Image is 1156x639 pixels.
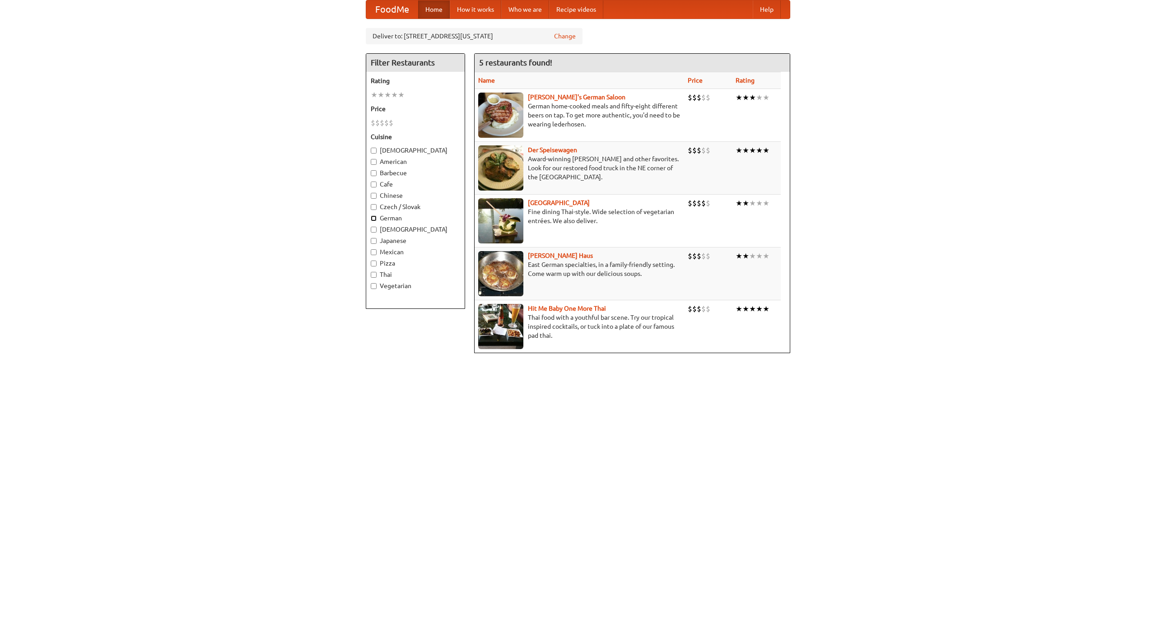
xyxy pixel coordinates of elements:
a: Der Speisewagen [528,146,577,154]
a: [GEOGRAPHIC_DATA] [528,199,590,206]
li: $ [389,118,393,128]
li: $ [692,145,697,155]
li: $ [706,93,710,103]
li: ★ [742,198,749,208]
img: speisewagen.jpg [478,145,523,191]
input: Cafe [371,182,377,187]
li: ★ [742,93,749,103]
a: Rating [736,77,755,84]
li: $ [692,198,697,208]
li: $ [706,304,710,314]
li: ★ [763,145,769,155]
a: How it works [450,0,501,19]
li: $ [380,118,384,128]
h4: Filter Restaurants [366,54,465,72]
li: $ [688,304,692,314]
li: $ [692,304,697,314]
img: babythai.jpg [478,304,523,349]
input: Pizza [371,261,377,266]
a: Change [554,32,576,41]
label: Pizza [371,259,460,268]
li: $ [692,251,697,261]
li: ★ [736,198,742,208]
li: $ [706,198,710,208]
li: ★ [749,251,756,261]
h5: Cuisine [371,132,460,141]
input: Mexican [371,249,377,255]
li: ★ [736,93,742,103]
li: ★ [391,90,398,100]
li: ★ [756,251,763,261]
a: Home [418,0,450,19]
li: ★ [742,145,749,155]
label: Barbecue [371,168,460,177]
li: $ [697,198,701,208]
input: German [371,215,377,221]
li: ★ [736,145,742,155]
label: [DEMOGRAPHIC_DATA] [371,225,460,234]
input: Chinese [371,193,377,199]
li: ★ [378,90,384,100]
li: $ [384,118,389,128]
input: Czech / Slovak [371,204,377,210]
label: Chinese [371,191,460,200]
li: $ [371,118,375,128]
label: Czech / Slovak [371,202,460,211]
li: ★ [749,198,756,208]
li: $ [706,145,710,155]
ng-pluralize: 5 restaurants found! [479,58,552,67]
li: ★ [742,304,749,314]
input: [DEMOGRAPHIC_DATA] [371,148,377,154]
li: ★ [749,145,756,155]
li: ★ [742,251,749,261]
li: ★ [756,93,763,103]
li: ★ [384,90,391,100]
li: ★ [736,251,742,261]
p: Fine dining Thai-style. Wide selection of vegetarian entrées. We also deliver. [478,207,681,225]
a: Hit Me Baby One More Thai [528,305,606,312]
a: FoodMe [366,0,418,19]
a: Help [753,0,781,19]
label: American [371,157,460,166]
a: Who we are [501,0,549,19]
li: $ [697,251,701,261]
li: $ [706,251,710,261]
a: Recipe videos [549,0,603,19]
p: German home-cooked meals and fifty-eight different beers on tap. To get more authentic, you'd nee... [478,102,681,129]
label: German [371,214,460,223]
label: [DEMOGRAPHIC_DATA] [371,146,460,155]
li: ★ [756,198,763,208]
li: ★ [763,304,769,314]
p: Award-winning [PERSON_NAME] and other favorites. Look for our restored food truck in the NE corne... [478,154,681,182]
input: Vegetarian [371,283,377,289]
li: ★ [756,304,763,314]
li: $ [688,251,692,261]
a: Name [478,77,495,84]
li: ★ [749,93,756,103]
div: Deliver to: [STREET_ADDRESS][US_STATE] [366,28,583,44]
li: $ [701,198,706,208]
a: [PERSON_NAME] Haus [528,252,593,259]
li: $ [697,93,701,103]
a: Price [688,77,703,84]
li: $ [688,198,692,208]
img: esthers.jpg [478,93,523,138]
p: Thai food with a youthful bar scene. Try our tropical inspired cocktails, or tuck into a plate of... [478,313,681,340]
input: Thai [371,272,377,278]
a: [PERSON_NAME]'s German Saloon [528,93,625,101]
h5: Price [371,104,460,113]
label: Mexican [371,247,460,257]
img: satay.jpg [478,198,523,243]
li: ★ [371,90,378,100]
li: $ [688,145,692,155]
input: Japanese [371,238,377,244]
input: American [371,159,377,165]
label: Vegetarian [371,281,460,290]
h5: Rating [371,76,460,85]
label: Thai [371,270,460,279]
li: ★ [736,304,742,314]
